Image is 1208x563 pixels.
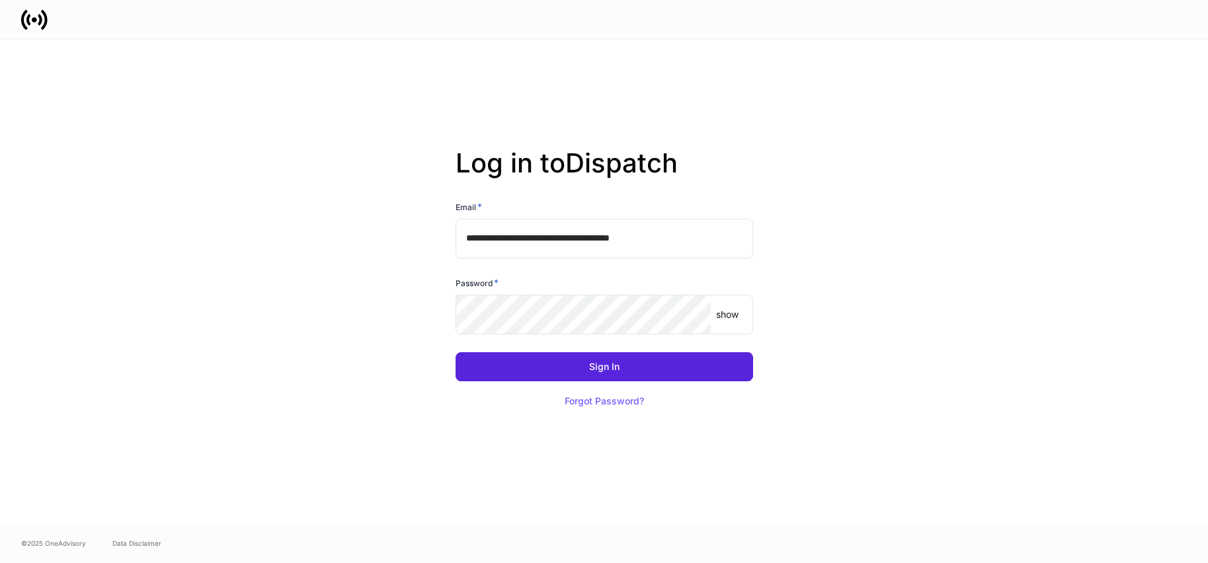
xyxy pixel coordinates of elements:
button: Sign In [456,352,753,381]
h2: Log in to Dispatch [456,147,753,200]
div: Forgot Password? [565,396,644,406]
button: Forgot Password? [548,387,661,416]
span: © 2025 OneAdvisory [21,538,86,548]
a: Data Disclaimer [112,538,161,548]
div: Sign In [589,362,620,371]
h6: Email [456,200,482,213]
h6: Password [456,276,499,289]
p: show [716,308,739,321]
